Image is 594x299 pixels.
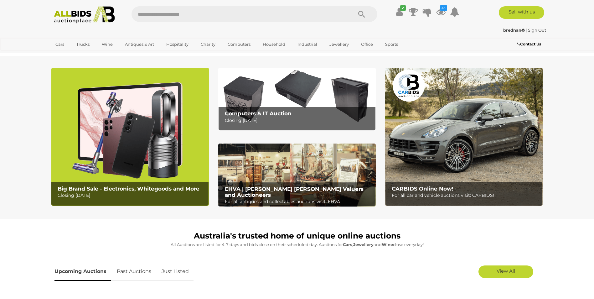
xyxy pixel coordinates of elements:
[98,39,117,50] a: Wine
[225,117,372,124] p: Closing [DATE]
[497,268,515,274] span: View All
[528,28,546,33] a: Sign Out
[478,265,533,278] a: View All
[51,68,209,206] img: Big Brand Sale - Electronics, Whitegoods and More
[54,232,540,240] h1: Australia's trusted home of unique online auctions
[526,28,527,33] span: |
[400,5,406,11] i: ✔
[54,262,111,281] a: Upcoming Auctions
[503,28,525,33] strong: brednan
[395,6,404,18] a: ✔
[343,242,352,247] strong: Cars
[51,68,209,206] a: Big Brand Sale - Electronics, Whitegoods and More Big Brand Sale - Electronics, Whitegoods and Mo...
[385,68,543,206] a: CARBIDS Online Now! CARBIDS Online Now! For all car and vehicle auctions visit: CARBIDS!
[259,39,289,50] a: Household
[218,144,376,207] a: EHVA | Evans Hastings Valuers and Auctioneers EHVA | [PERSON_NAME] [PERSON_NAME] Valuers and Auct...
[197,39,220,50] a: Charity
[517,42,541,46] b: Contact Us
[503,28,526,33] a: brednan
[440,5,447,11] i: 43
[381,39,402,50] a: Sports
[162,39,193,50] a: Hospitality
[392,186,453,192] b: CARBIDS Online Now!
[58,191,205,199] p: Closing [DATE]
[218,144,376,207] img: EHVA | Evans Hastings Valuers and Auctioneers
[517,41,543,48] a: Contact Us
[385,68,543,206] img: CARBIDS Online Now!
[224,39,255,50] a: Computers
[225,198,372,206] p: For all antiques and collectables auctions visit: EHVA
[225,110,292,117] b: Computers & IT Auction
[325,39,353,50] a: Jewellery
[51,39,68,50] a: Cars
[392,191,539,199] p: For all car and vehicle auctions visit: CARBIDS!
[112,262,156,281] a: Past Auctions
[382,242,393,247] strong: Wine
[50,6,118,24] img: Allbids.com.au
[121,39,158,50] a: Antiques & Art
[54,241,540,248] p: All Auctions are listed for 4-7 days and bids close on their scheduled day. Auctions for , and cl...
[357,39,377,50] a: Office
[218,68,376,131] a: Computers & IT Auction Computers & IT Auction Closing [DATE]
[157,262,194,281] a: Just Listed
[225,186,364,198] b: EHVA | [PERSON_NAME] [PERSON_NAME] Valuers and Auctioneers
[293,39,321,50] a: Industrial
[51,50,104,60] a: [GEOGRAPHIC_DATA]
[436,6,446,18] a: 43
[346,6,377,22] button: Search
[72,39,94,50] a: Trucks
[58,186,199,192] b: Big Brand Sale - Electronics, Whitegoods and More
[499,6,544,19] a: Sell with us
[353,242,374,247] strong: Jewellery
[218,68,376,131] img: Computers & IT Auction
